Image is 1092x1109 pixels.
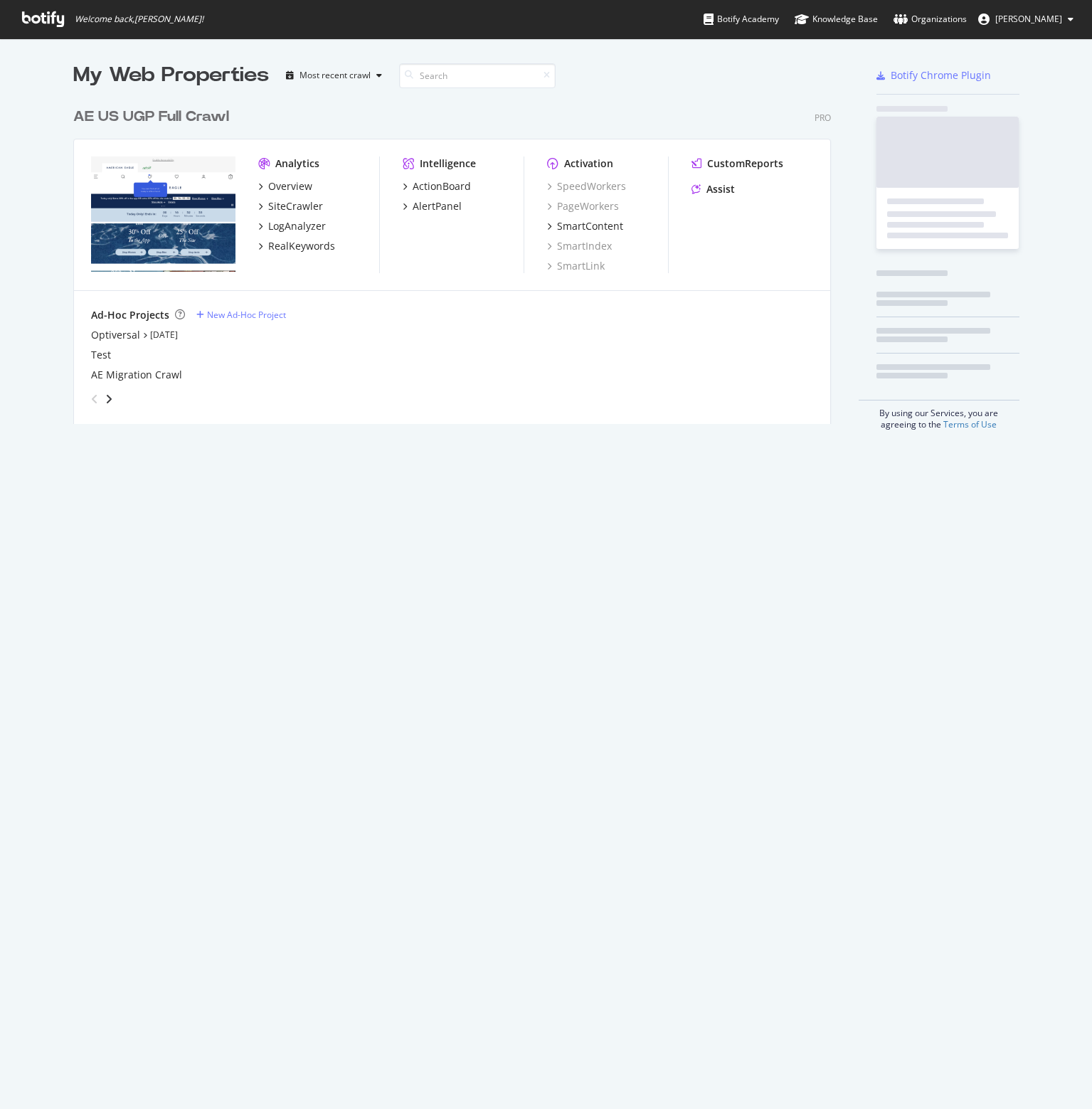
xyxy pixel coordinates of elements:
[85,388,104,410] div: angle-left
[258,179,312,193] a: Overview
[547,219,623,233] a: SmartContent
[557,219,623,233] div: SmartContent
[891,68,991,83] div: Botify Chrome Plugin
[91,308,169,322] div: Ad-Hoc Projects
[420,156,476,171] div: Intelligence
[876,68,991,83] a: Botify Chrome Plugin
[73,107,229,127] div: AE US UGP Full Crawl
[706,182,735,196] div: Assist
[691,156,783,171] a: CustomReports
[403,199,462,213] a: AlertPanel
[91,368,182,382] a: AE Migration Crawl
[91,156,235,272] img: www.ae.com
[73,107,235,127] a: AE US UGP Full Crawl
[795,12,878,26] div: Knowledge Base
[704,12,779,26] div: Botify Academy
[258,219,326,233] a: LogAnalyzer
[73,61,269,90] div: My Web Properties
[268,199,323,213] div: SiteCrawler
[268,179,312,193] div: Overview
[275,156,319,171] div: Analytics
[547,259,605,273] a: SmartLink
[413,179,471,193] div: ActionBoard
[943,418,997,430] a: Terms of Use
[995,13,1062,25] span: Eric Hammond
[207,309,286,321] div: New Ad-Hoc Project
[707,156,783,171] div: CustomReports
[815,112,831,124] div: Pro
[258,199,323,213] a: SiteCrawler
[196,309,286,321] a: New Ad-Hoc Project
[691,182,735,196] a: Assist
[268,239,335,253] div: RealKeywords
[258,239,335,253] a: RealKeywords
[299,71,371,80] div: Most recent crawl
[547,199,619,213] a: PageWorkers
[91,328,140,342] a: Optiversal
[547,239,612,253] a: SmartIndex
[73,90,842,424] div: grid
[967,8,1085,31] button: [PERSON_NAME]
[268,219,326,233] div: LogAnalyzer
[413,199,462,213] div: AlertPanel
[91,348,111,362] a: Test
[104,392,114,406] div: angle-right
[280,64,388,87] button: Most recent crawl
[564,156,613,171] div: Activation
[403,179,471,193] a: ActionBoard
[399,63,556,88] input: Search
[894,12,967,26] div: Organizations
[75,14,203,25] span: Welcome back, [PERSON_NAME] !
[547,179,626,193] a: SpeedWorkers
[150,329,178,341] a: [DATE]
[859,400,1019,430] div: By using our Services, you are agreeing to the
